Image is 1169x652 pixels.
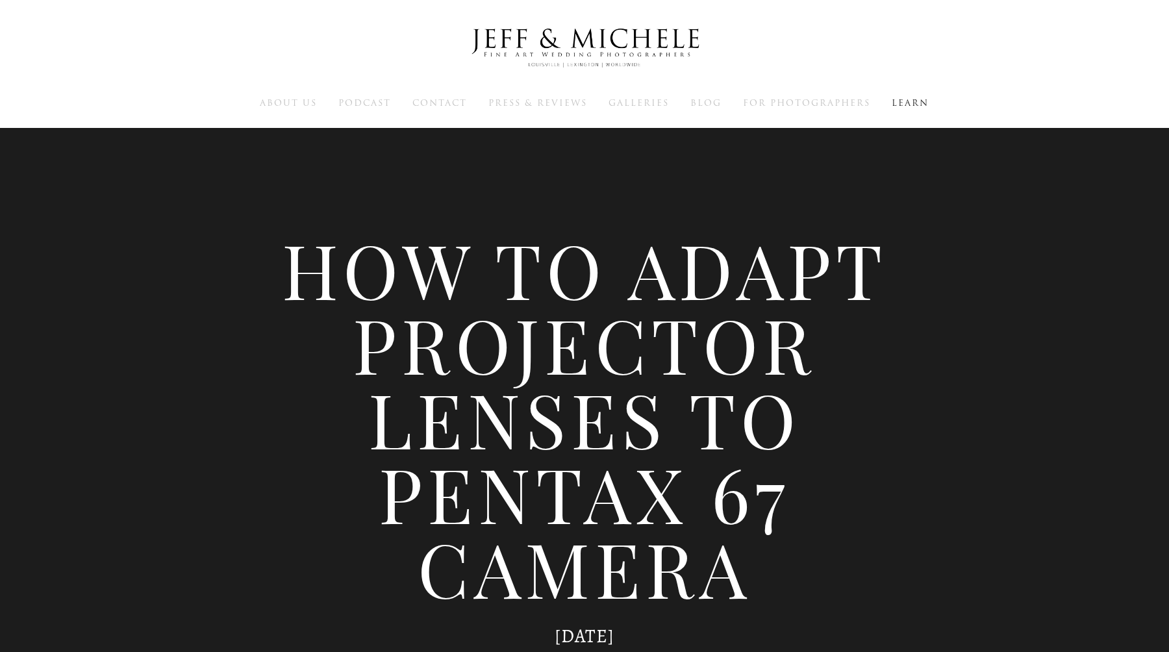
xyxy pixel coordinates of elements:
span: Podcast [338,97,391,109]
a: Blog [690,97,722,108]
span: For Photographers [743,97,870,109]
span: About Us [260,97,317,109]
span: Learn [892,97,929,109]
a: About Us [260,97,317,108]
a: Press & Reviews [488,97,587,108]
span: Galleries [609,97,669,109]
span: Press & Reviews [488,97,587,109]
time: [DATE] [555,623,614,649]
a: Galleries [609,97,669,108]
a: For Photographers [743,97,870,108]
a: Contact [412,97,467,108]
h1: How to Adapt Projector Lenses to Pentax 67 Camera [273,232,896,605]
a: Learn [892,97,929,108]
a: Podcast [338,97,391,108]
img: Louisville Wedding Photographers - Jeff & Michele Wedding Photographers [455,16,714,80]
span: Contact [412,97,467,109]
span: Blog [690,97,722,109]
